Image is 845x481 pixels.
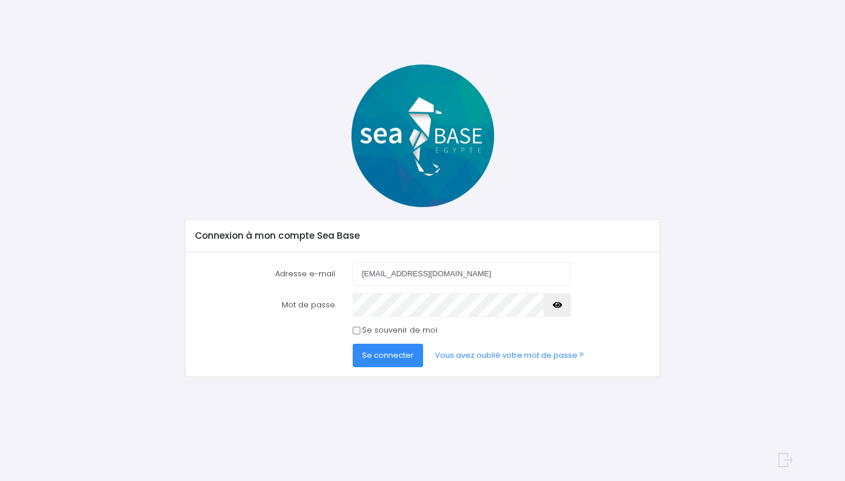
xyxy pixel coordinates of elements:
[186,293,343,317] label: Mot de passe
[362,324,437,336] label: Se souvenir de moi
[186,262,343,286] label: Adresse e-mail
[353,344,423,367] button: Se connecter
[362,350,414,361] span: Se connecter
[425,344,593,367] a: Vous avez oublié votre mot de passe ?
[185,219,660,252] div: Connexion à mon compte Sea Base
